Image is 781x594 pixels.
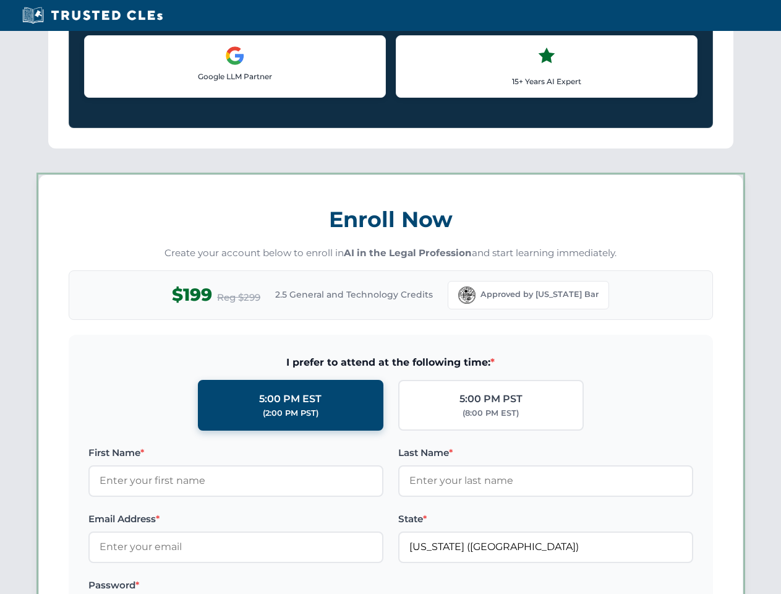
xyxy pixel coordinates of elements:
label: Password [88,578,383,593]
div: 5:00 PM PST [459,391,523,407]
img: Trusted CLEs [19,6,166,25]
label: First Name [88,445,383,460]
div: (8:00 PM EST) [463,407,519,420]
p: Google LLM Partner [95,71,375,82]
input: Enter your first name [88,465,383,496]
span: Approved by [US_STATE] Bar [480,288,599,301]
img: Google [225,46,245,66]
label: State [398,512,693,527]
label: Email Address [88,512,383,527]
span: $199 [172,281,212,309]
label: Last Name [398,445,693,460]
h3: Enroll Now [69,200,713,239]
p: 15+ Years AI Expert [406,75,687,87]
span: 2.5 General and Technology Credits [275,288,433,301]
strong: AI in the Legal Profession [344,247,472,259]
span: I prefer to attend at the following time: [88,355,693,371]
img: Florida Bar [458,286,476,304]
input: Enter your last name [398,465,693,496]
input: Enter your email [88,532,383,562]
p: Create your account below to enroll in and start learning immediately. [69,246,713,260]
div: (2:00 PM PST) [263,407,318,420]
span: Reg $299 [217,290,260,305]
input: Florida (FL) [398,532,693,562]
div: 5:00 PM EST [259,391,322,407]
